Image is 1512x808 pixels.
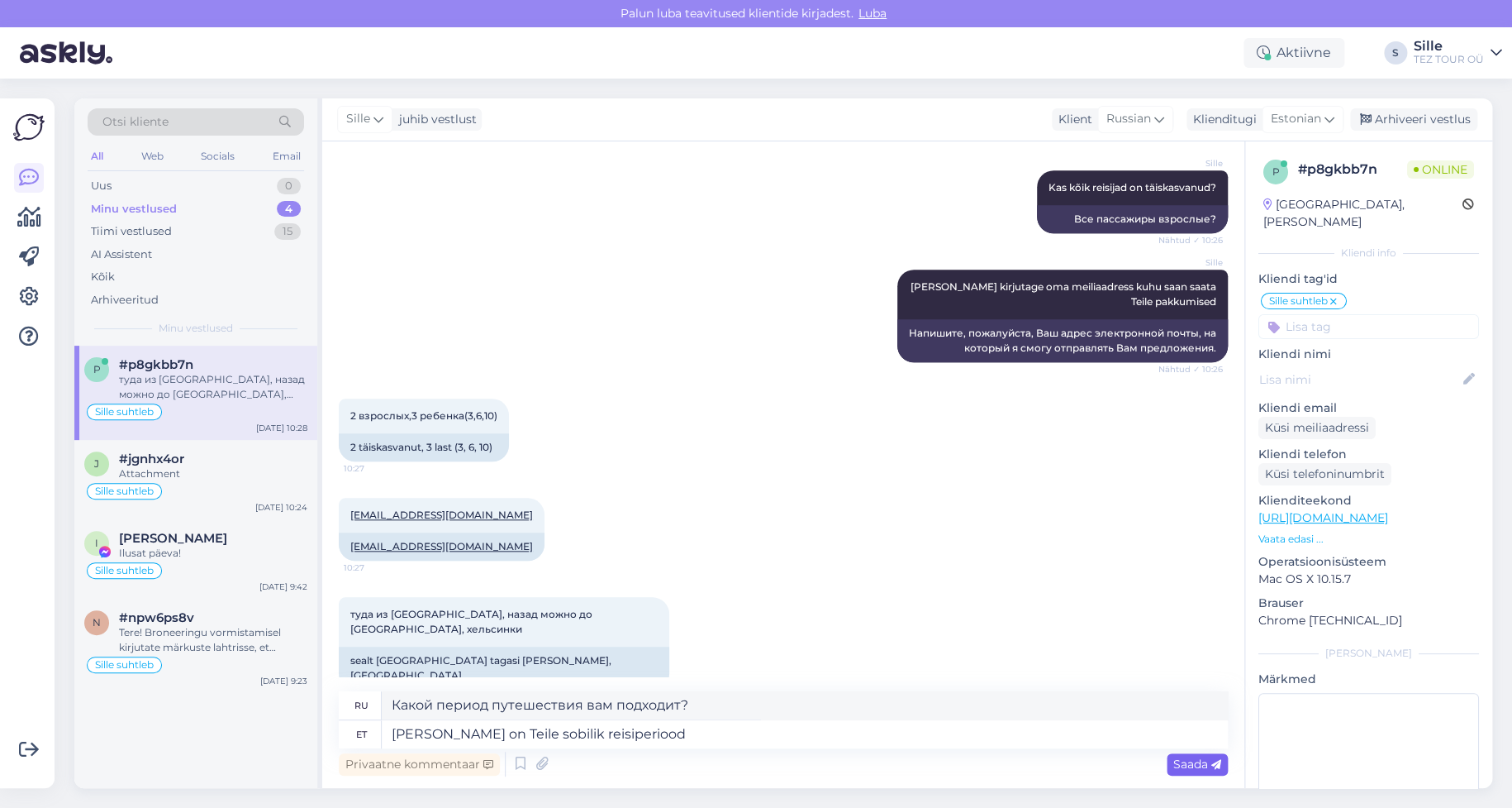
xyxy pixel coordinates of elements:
div: # p8gkbb7n [1298,160,1407,179]
span: 10:27 [344,562,406,574]
div: [DATE] 9:42 [259,581,307,593]
div: S [1384,41,1407,65]
span: Sille [346,110,370,128]
a: [EMAIL_ADDRESS][DOMAIN_NAME] [350,509,533,521]
span: Estonian [1271,110,1321,128]
p: Klienditeekond [1258,492,1479,509]
span: Otsi kliente [102,113,169,131]
span: n [93,616,101,629]
div: Arhiveeritud [91,292,159,308]
p: Mac OS X 10.15.7 [1258,571,1479,588]
div: Privaatne kommentaar [339,753,500,776]
div: Kliendi info [1258,246,1479,261]
span: 10:27 [344,462,406,475]
img: Askly Logo [13,112,45,143]
input: Lisa nimi [1259,371,1460,389]
a: [URL][DOMAIN_NAME] [1258,510,1388,525]
p: Chrome [TECHNICAL_ID] [1258,612,1479,629]
div: [DATE] 10:24 [255,501,307,514]
div: [DATE] 9:23 [260,675,307,687]
span: Online [1407,160,1474,179]
div: 0 [277,178,301,194]
span: Sille [1161,157,1223,170]
div: Uus [91,178,112,194]
div: et [356,720,367,748]
p: Brauser [1258,595,1479,612]
div: Tiimi vestlused [91,223,172,240]
a: SilleTEZ TOUR OÜ [1414,40,1502,66]
span: Irmeli Luukas [119,531,227,546]
span: #npw6ps8v [119,610,194,625]
span: Luba [853,6,892,21]
p: Kliendi tag'id [1258,270,1479,288]
div: 15 [274,223,301,240]
span: Sille suhtleb [95,486,154,496]
span: Sille suhtleb [95,566,154,576]
div: juhib vestlust [392,111,477,128]
span: Sille suhtleb [95,660,154,670]
div: TEZ TOUR OÜ [1414,53,1484,66]
p: Kliendi telefon [1258,446,1479,463]
span: Nähtud ✓ 10:26 [1158,234,1223,246]
div: 4 [277,201,301,218]
span: j [94,457,99,470]
div: Arhiveeri vestlus [1350,108,1477,131]
p: Operatsioonisüsteem [1258,553,1479,571]
input: Lisa tag [1258,314,1479,339]
div: [DATE] 10:28 [256,422,307,434]
span: #p8gkbb7n [119,357,193,372]
div: [GEOGRAPHIC_DATA], [PERSON_NAME] [1263,196,1462,231]
div: Küsi telefoninumbrit [1258,463,1391,485]
span: p [1272,165,1280,178]
div: 2 täiskasvanut, 3 last (3, 6, 10) [339,433,509,461]
div: Attachment [119,466,307,481]
span: туда из [GEOGRAPHIC_DATA], назад можно до [GEOGRAPHIC_DATA], хельсинки [350,608,595,635]
textarea: Какой период путешествия вам подходит? [382,691,1228,720]
span: Sille suhtleb [1269,296,1328,306]
div: Kõik [91,269,115,285]
span: [PERSON_NAME] kirjutage oma meiliaadress kuhu saan saata Teile pakkumised [911,280,1219,308]
div: AI Assistent [91,246,152,263]
span: #jgnhx4or [119,452,184,466]
div: All [88,146,107,167]
div: Email [269,146,304,167]
div: ru [354,691,368,720]
div: Ilusat päeva! [119,546,307,561]
div: Sille [1414,40,1484,53]
div: Klient [1052,111,1092,128]
span: I [95,537,98,549]
div: Web [138,146,167,167]
div: [PERSON_NAME] [1258,646,1479,661]
div: Все пассажиры взрослые? [1037,205,1228,233]
div: Minu vestlused [91,201,177,218]
div: Klienditugi [1186,111,1257,128]
span: Nähtud ✓ 10:26 [1158,363,1223,375]
span: Kas kõik reisijad on täiskasvanud? [1048,181,1216,194]
div: Напишите, пожалуйста, Ваш адрес электронной почты, на который я смогу отправлять Вам предложения. [897,319,1228,362]
span: Sille [1161,256,1223,269]
span: Minu vestlused [159,321,233,336]
span: Saada [1173,757,1221,772]
span: p [93,363,101,375]
p: Kliendi email [1258,399,1479,417]
p: Märkmed [1258,671,1479,688]
span: 2 взрослых,3 ребенка(3,6,10) [350,409,497,422]
p: Vaata edasi ... [1258,532,1479,547]
div: Tere! Broneeringu vormistamisel kirjutate märkuste lahtrisse, et passiandmed lisatakse hiljem. [P... [119,625,307,655]
span: Russian [1106,110,1151,128]
div: Socials [197,146,238,167]
div: туда из [GEOGRAPHIC_DATA], назад можно до [GEOGRAPHIC_DATA], хельсинки [119,372,307,402]
span: Sille suhtleb [95,407,154,417]
textarea: [PERSON_NAME] on Teile sobilik reisiperiood [382,720,1228,748]
p: Kliendi nimi [1258,346,1479,363]
div: Küsi meiliaadressi [1258,417,1376,439]
div: sealt [GEOGRAPHIC_DATA] tagasi [PERSON_NAME], [GEOGRAPHIC_DATA] [339,647,669,690]
a: [EMAIL_ADDRESS][DOMAIN_NAME] [350,540,533,552]
div: Aktiivne [1243,38,1344,68]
